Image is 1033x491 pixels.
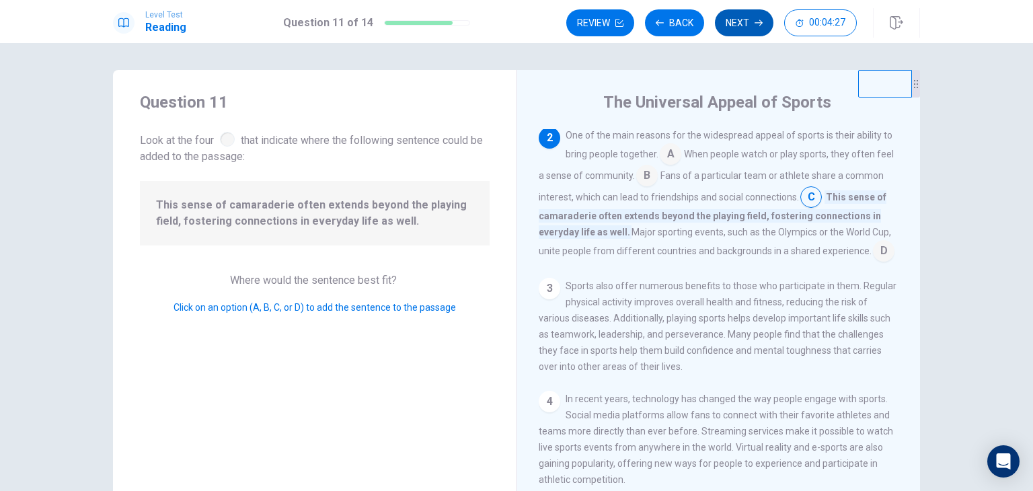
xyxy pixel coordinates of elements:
[145,20,186,36] h1: Reading
[873,240,894,262] span: D
[603,91,831,113] h4: The Universal Appeal of Sports
[539,149,894,181] span: When people watch or play sports, they often feel a sense of community.
[566,130,892,159] span: One of the main reasons for the widespread appeal of sports is their ability to bring people toge...
[539,227,891,256] span: Major sporting events, such as the Olympics or the World Cup, unite people from different countri...
[539,278,560,299] div: 3
[539,391,560,412] div: 4
[539,280,896,372] span: Sports also offer numerous benefits to those who participate in them. Regular physical activity i...
[140,91,490,113] h4: Question 11
[800,186,822,208] span: C
[784,9,857,36] button: 00:04:27
[539,127,560,149] div: 2
[987,445,1020,478] div: Open Intercom Messenger
[715,9,773,36] button: Next
[145,10,186,20] span: Level Test
[636,165,658,186] span: B
[230,274,399,287] span: Where would the sentence best fit?
[809,17,845,28] span: 00:04:27
[645,9,704,36] button: Back
[566,9,634,36] button: Review
[539,190,886,239] span: This sense of camaraderie often extends beyond the playing field, fostering connections in everyd...
[660,143,681,165] span: A
[174,302,456,313] span: Click on an option (A, B, C, or D) to add the sentence to the passage
[156,197,473,229] span: This sense of camaraderie often extends beyond the playing field, fostering connections in everyd...
[539,170,884,202] span: Fans of a particular team or athlete share a common interest, which can lead to friendships and s...
[140,129,490,165] span: Look at the four that indicate where the following sentence could be added to the passage:
[539,393,893,485] span: In recent years, technology has changed the way people engage with sports. Social media platforms...
[283,15,373,31] h1: Question 11 of 14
